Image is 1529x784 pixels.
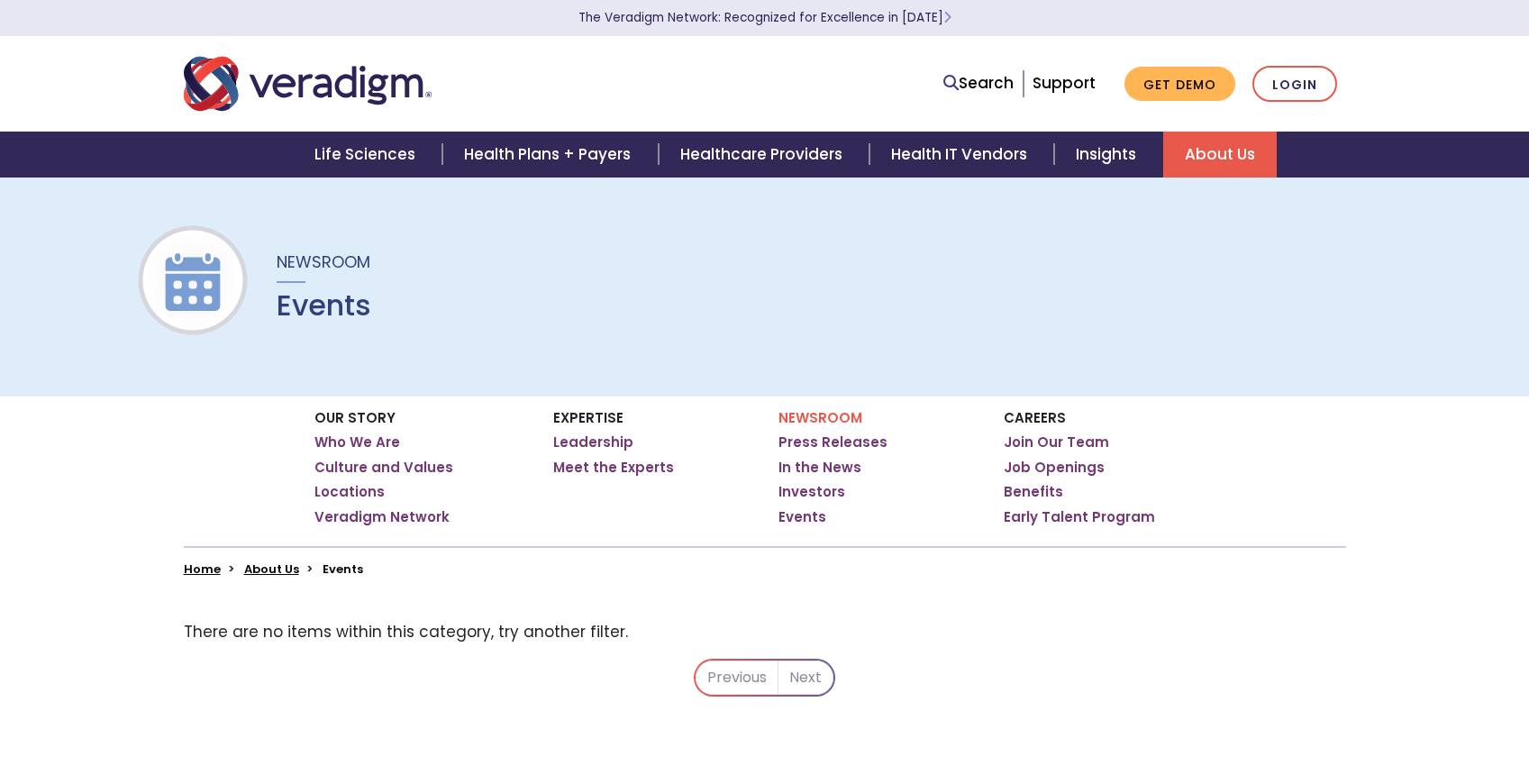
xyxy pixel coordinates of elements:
[1004,483,1063,501] a: Benefits
[778,459,861,477] a: In the News
[943,71,1014,96] a: Search
[1054,132,1163,178] a: Insights
[184,54,432,114] img: Veradigm logo
[1252,66,1337,103] a: Login
[277,251,370,273] span: Newsroom
[314,508,450,526] a: Veradigm Network
[1004,459,1105,477] a: Job Openings
[553,459,674,477] a: Meet the Experts
[314,433,400,451] a: Who We Are
[694,659,835,711] nav: Pagination Controls
[1033,72,1096,94] a: Support
[1163,132,1277,178] a: About Us
[778,483,845,501] a: Investors
[293,132,442,178] a: Life Sciences
[184,561,221,578] a: Home
[184,620,1346,644] p: There are no items within this category, try another filter.
[778,433,887,451] a: Press Releases
[659,132,869,178] a: Healthcare Providers
[314,459,453,477] a: Culture and Values
[1004,433,1109,451] a: Join Our Team
[869,132,1054,178] a: Health IT Vendors
[578,9,951,26] a: The Veradigm Network: Recognized for Excellence in [DATE]Learn More
[314,483,385,501] a: Locations
[1004,508,1155,526] a: Early Talent Program
[778,508,826,526] a: Events
[943,9,951,26] span: Learn More
[442,132,658,178] a: Health Plans + Payers
[244,561,299,578] a: About Us
[1124,67,1235,102] a: Get Demo
[277,288,371,323] h1: Events
[553,433,633,451] a: Leadership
